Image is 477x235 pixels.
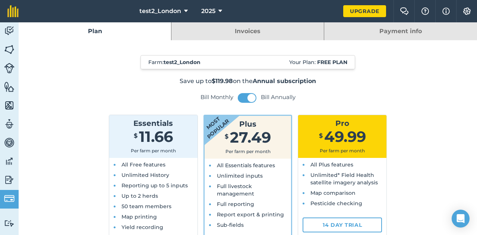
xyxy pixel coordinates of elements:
img: svg+xml;base64,PD94bWwgdmVyc2lvbj0iMS4wIiBlbmNvZGluZz0idXRmLTgiPz4KPCEtLSBHZW5lcmF0b3I6IEFkb2JlIE... [4,156,15,167]
span: 50 team members [121,203,171,210]
span: Essentials [133,119,173,128]
span: $ [134,132,138,139]
img: svg+xml;base64,PHN2ZyB4bWxucz0iaHR0cDovL3d3dy53My5vcmcvMjAwMC9zdmciIHdpZHRoPSIxNyIgaGVpZ2h0PSIxNy... [442,7,450,16]
span: Unlimited History [121,172,169,178]
img: svg+xml;base64,PD94bWwgdmVyc2lvbj0iMS4wIiBlbmNvZGluZz0idXRmLTgiPz4KPCEtLSBHZW5lcmF0b3I6IEFkb2JlIE... [4,25,15,36]
span: Unlimited* Field Health satellite imagery analysis [310,172,378,186]
strong: Annual subscription [253,77,316,85]
img: svg+xml;base64,PHN2ZyB4bWxucz0iaHR0cDovL3d3dy53My5vcmcvMjAwMC9zdmciIHdpZHRoPSI1NiIgaGVpZ2h0PSI2MC... [4,44,15,55]
img: A question mark icon [421,7,430,15]
img: svg+xml;base64,PD94bWwgdmVyc2lvbj0iMS4wIiBlbmNvZGluZz0idXRmLTgiPz4KPCEtLSBHZW5lcmF0b3I6IEFkb2JlIE... [4,174,15,185]
img: svg+xml;base64,PD94bWwgdmVyc2lvbj0iMS4wIiBlbmNvZGluZz0idXRmLTgiPz4KPCEtLSBHZW5lcmF0b3I6IEFkb2JlIE... [4,137,15,148]
span: Per farm per month [225,149,271,154]
span: Yield recording [121,224,163,231]
label: Bill Annually [261,93,296,101]
span: Full livestock management [217,183,254,197]
img: A cog icon [462,7,471,15]
span: All Plus features [310,161,353,168]
img: svg+xml;base64,PD94bWwgdmVyc2lvbj0iMS4wIiBlbmNvZGluZz0idXRmLTgiPz4KPCEtLSBHZW5lcmF0b3I6IEFkb2JlIE... [4,118,15,130]
img: svg+xml;base64,PD94bWwgdmVyc2lvbj0iMS4wIiBlbmNvZGluZz0idXRmLTgiPz4KPCEtLSBHZW5lcmF0b3I6IEFkb2JlIE... [4,220,15,227]
span: Pro [335,119,349,128]
span: Sub-fields [217,222,244,228]
strong: Most popular [182,94,243,151]
strong: test2_London [164,59,200,66]
p: Save up to on the [58,77,438,86]
span: 2025 [201,7,215,16]
span: Your Plan: [289,58,347,66]
span: All Free features [121,161,165,168]
strong: $119.98 [212,77,233,85]
span: Pesticide checking [310,200,362,207]
img: svg+xml;base64,PHN2ZyB4bWxucz0iaHR0cDovL3d3dy53My5vcmcvMjAwMC9zdmciIHdpZHRoPSI1NiIgaGVpZ2h0PSI2MC... [4,100,15,111]
span: Plus [239,120,256,128]
span: Map comparison [310,190,356,196]
span: Full reporting [217,201,254,207]
span: Report export & printing [217,211,284,218]
img: svg+xml;base64,PD94bWwgdmVyc2lvbj0iMS4wIiBlbmNvZGluZz0idXRmLTgiPz4KPCEtLSBHZW5lcmF0b3I6IEFkb2JlIE... [4,193,15,204]
a: Payment info [324,22,477,40]
span: Farm : [148,58,200,66]
span: Unlimited inputs [217,172,263,179]
a: Plan [19,22,171,40]
img: svg+xml;base64,PD94bWwgdmVyc2lvbj0iMS4wIiBlbmNvZGluZz0idXRmLTgiPz4KPCEtLSBHZW5lcmF0b3I6IEFkb2JlIE... [4,63,15,73]
span: Reporting up to 5 inputs [121,182,188,189]
span: Up to 2 herds [121,193,158,199]
img: Two speech bubbles overlapping with the left bubble in the forefront [400,7,409,15]
span: $ [225,133,228,140]
span: $ [319,132,323,139]
span: All Essentials features [217,162,275,169]
label: Bill Monthly [200,93,233,101]
img: svg+xml;base64,PHN2ZyB4bWxucz0iaHR0cDovL3d3dy53My5vcmcvMjAwMC9zdmciIHdpZHRoPSI1NiIgaGVpZ2h0PSI2MC... [4,81,15,92]
div: Open Intercom Messenger [452,210,470,228]
a: 14 day trial [303,217,382,232]
span: test2_London [139,7,181,16]
span: 11.66 [139,127,173,146]
img: fieldmargin Logo [7,5,19,17]
a: Upgrade [343,5,386,17]
span: Map printing [121,213,157,220]
span: 27.49 [230,128,271,146]
strong: Free plan [317,59,347,66]
span: 49.99 [324,127,366,146]
span: Per farm per month [131,148,176,153]
span: Per farm per month [320,148,365,153]
a: Invoices [171,22,324,40]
